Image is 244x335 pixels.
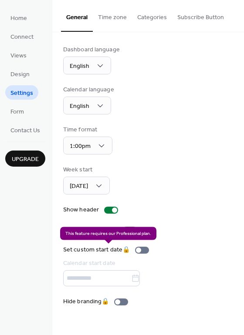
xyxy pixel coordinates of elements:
[10,14,27,23] span: Home
[5,10,32,25] a: Home
[10,51,27,60] span: Views
[63,45,120,54] div: Dashboard language
[63,225,118,234] div: "Save Event" button
[70,141,91,152] span: 1:00pm
[60,227,156,240] span: This feature requires our Professional plan.
[70,100,89,112] span: English
[10,126,40,135] span: Contact Us
[5,29,39,44] a: Connect
[63,205,99,214] div: Show header
[5,104,29,118] a: Form
[70,181,88,192] span: [DATE]
[5,151,45,167] button: Upgrade
[10,107,24,117] span: Form
[63,85,114,94] div: Calendar language
[5,67,35,81] a: Design
[5,123,45,137] a: Contact Us
[12,155,39,164] span: Upgrade
[10,33,34,42] span: Connect
[10,89,33,98] span: Settings
[63,125,111,134] div: Time format
[5,48,32,62] a: Views
[63,165,108,174] div: Week start
[10,70,30,79] span: Design
[5,85,38,100] a: Settings
[70,60,89,72] span: English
